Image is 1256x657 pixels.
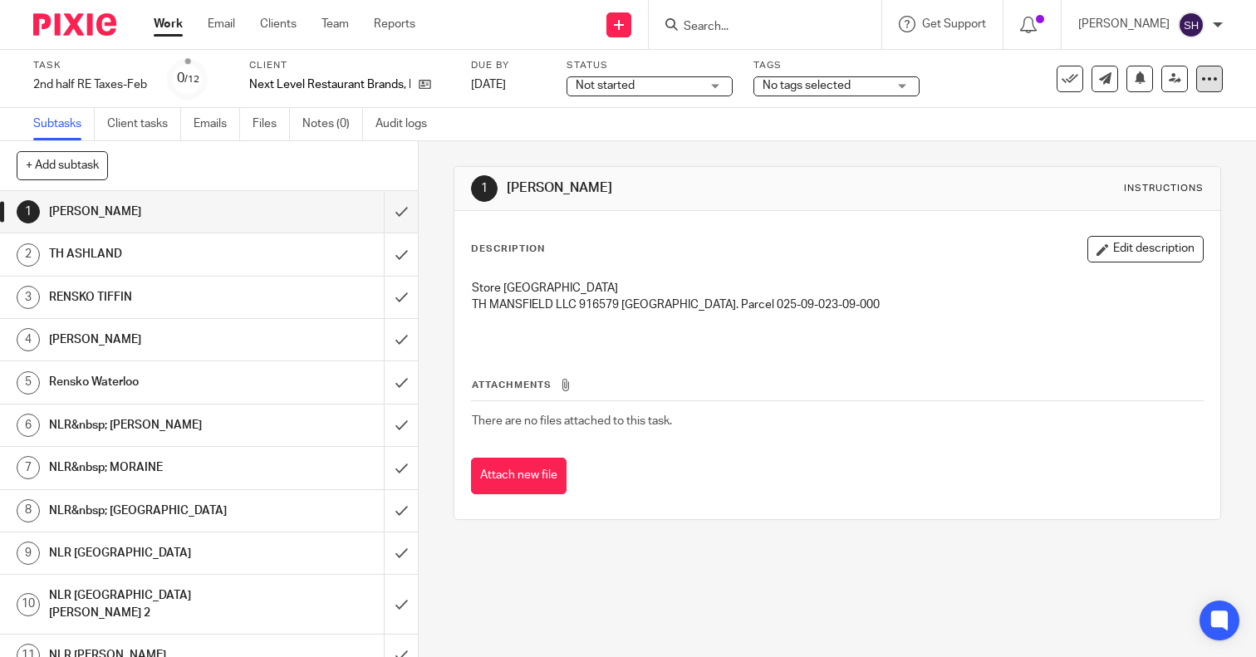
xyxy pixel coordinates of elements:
h1: NLR&nbsp; MORAINE [49,455,262,480]
small: /12 [184,75,199,84]
div: 10 [17,593,40,616]
a: Notes (0) [302,108,363,140]
h1: NLR [GEOGRAPHIC_DATA] [49,541,262,566]
h1: NLR&nbsp; [PERSON_NAME] [49,413,262,438]
div: 4 [17,328,40,351]
a: Client tasks [107,108,181,140]
span: [DATE] [471,79,506,91]
a: Team [321,16,349,32]
h1: [PERSON_NAME] [49,327,262,352]
div: 3 [17,286,40,309]
div: 2 [17,243,40,267]
div: 1 [471,175,498,202]
input: Search [682,20,832,35]
h1: TH ASHLAND [49,242,262,267]
h1: NLR [GEOGRAPHIC_DATA][PERSON_NAME] 2 [49,583,262,625]
p: Description [471,243,545,256]
p: [PERSON_NAME] [1078,16,1170,32]
h1: NLR&nbsp; [GEOGRAPHIC_DATA] [49,498,262,523]
span: There are no files attached to this task. [472,415,672,427]
button: Edit description [1087,236,1204,262]
label: Task [33,59,147,72]
span: No tags selected [763,80,851,91]
a: Reports [374,16,415,32]
div: 6 [17,414,40,437]
label: Client [249,59,450,72]
div: 8 [17,499,40,522]
span: Attachments [472,380,552,390]
h1: [PERSON_NAME] [49,199,262,224]
img: svg%3E [1178,12,1204,38]
button: Attach new file [471,458,567,495]
p: Next Level Restaurant Brands, LLC [249,76,410,93]
span: Get Support [922,18,986,30]
div: 2nd half RE Taxes-Feb [33,76,147,93]
p: Store [GEOGRAPHIC_DATA] [472,280,1203,297]
label: Due by [471,59,546,72]
h1: RENSKO TIFFIN [49,285,262,310]
h1: [PERSON_NAME] [507,179,873,197]
a: Files [253,108,290,140]
h1: Rensko Waterloo [49,370,262,395]
div: 1 [17,200,40,223]
label: Status [567,59,733,72]
a: Subtasks [33,108,95,140]
p: TH MANSFIELD LLC 916579 [GEOGRAPHIC_DATA]. Parcel 025-09-023-09-000 [472,297,1203,313]
a: Email [208,16,235,32]
a: Work [154,16,183,32]
a: Emails [194,108,240,140]
div: 5 [17,371,40,395]
div: 0 [177,69,199,88]
a: Audit logs [375,108,439,140]
img: Pixie [33,13,116,36]
button: + Add subtask [17,151,108,179]
label: Tags [753,59,920,72]
div: 7 [17,456,40,479]
div: 9 [17,542,40,565]
span: Not started [576,80,635,91]
a: Clients [260,16,297,32]
div: Instructions [1124,182,1204,195]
